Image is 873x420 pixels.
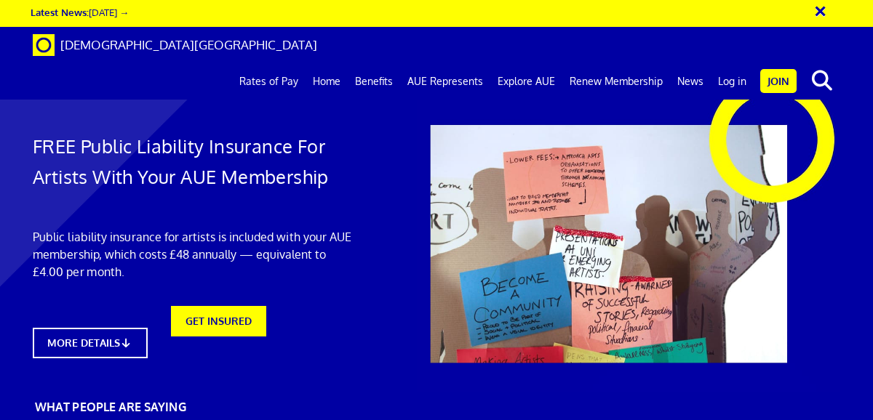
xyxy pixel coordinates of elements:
a: Join [760,69,797,93]
h1: FREE Public Liability Insurance For Artists With Your AUE Membership [33,131,356,192]
strong: Latest News: [31,6,89,18]
a: Explore AUE [490,63,562,100]
a: Brand [DEMOGRAPHIC_DATA][GEOGRAPHIC_DATA] [22,27,328,63]
a: MORE DETAILS [33,328,148,358]
a: AUE Represents [400,63,490,100]
button: search [800,65,844,96]
a: Latest News:[DATE] → [31,6,129,18]
a: Benefits [348,63,400,100]
p: Public liability insurance for artists is included with your AUE membership, which costs £48 annu... [33,228,356,280]
a: News [670,63,711,100]
a: Home [306,63,348,100]
span: [DEMOGRAPHIC_DATA][GEOGRAPHIC_DATA] [60,37,317,52]
a: Rates of Pay [232,63,306,100]
a: Renew Membership [562,63,670,100]
a: GET INSURED [171,328,266,358]
a: Log in [711,63,754,100]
